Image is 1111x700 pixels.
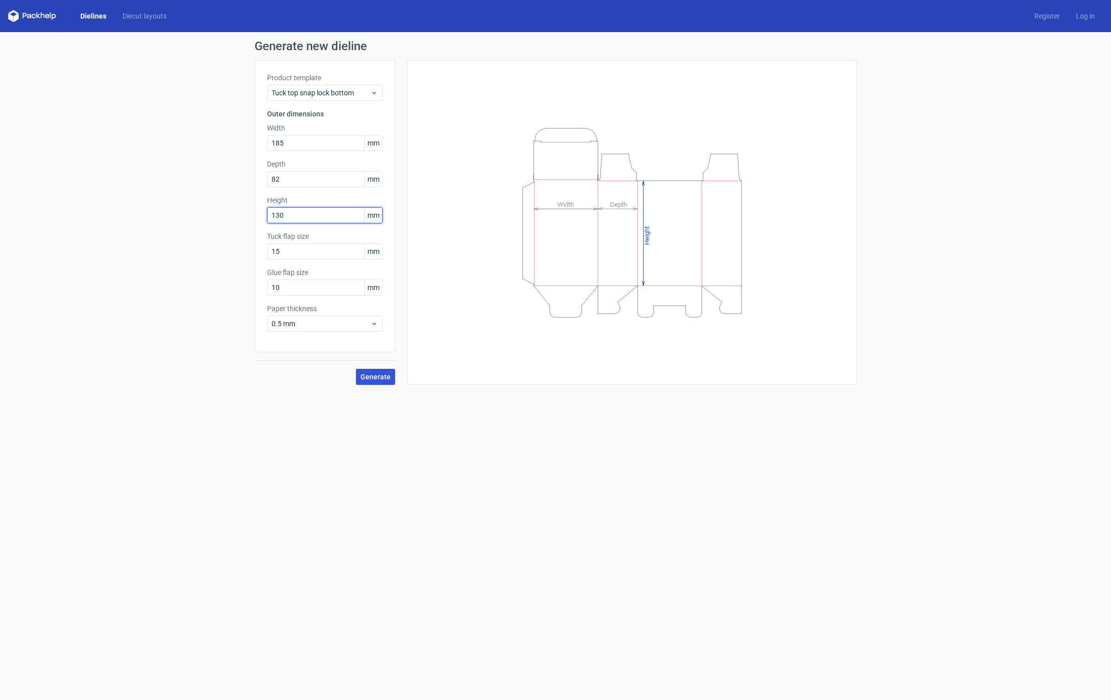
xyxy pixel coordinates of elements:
label: Tuck flap size [267,231,383,241]
a: Register [1026,11,1068,21]
a: Diecut layouts [114,11,175,21]
label: Product template [267,73,383,83]
span: Tuck top snap lock bottom [272,88,371,98]
h3: Outer dimensions [267,109,383,119]
label: Glue flap size [267,267,383,277]
label: Depth [267,159,383,169]
a: Log in [1068,11,1103,21]
span: Generate [360,373,391,380]
label: Paper thickness [267,304,383,314]
span: 0.5 mm [272,319,371,329]
span: mm [364,135,382,151]
span: mm [364,208,382,223]
tspan: Depth [610,200,627,208]
tspan: Height [643,226,651,244]
label: Width [267,123,383,133]
tspan: Width [557,200,573,208]
label: Height [267,195,383,205]
h1: Generate new dieline [255,40,857,52]
a: Dielines [72,11,114,21]
button: Generate [356,369,395,385]
span: mm [364,280,382,295]
span: mm [364,244,382,259]
span: mm [364,172,382,187]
